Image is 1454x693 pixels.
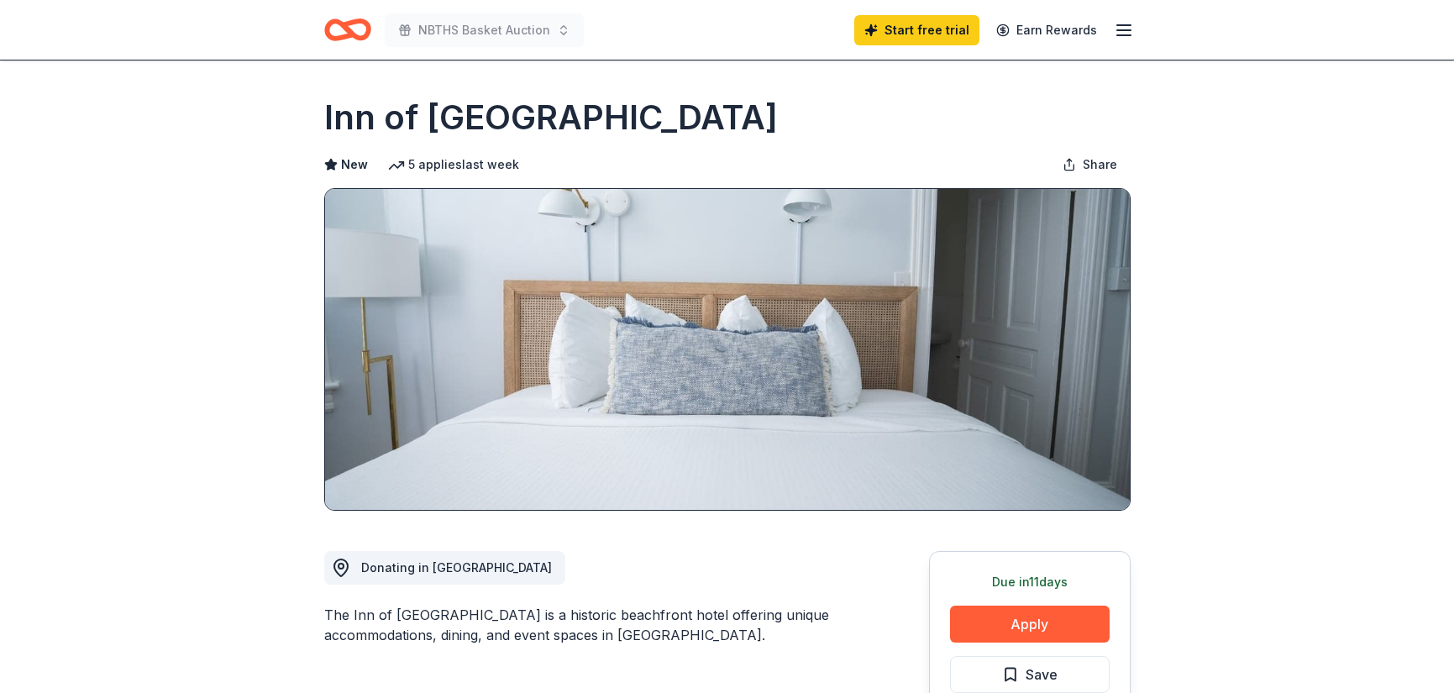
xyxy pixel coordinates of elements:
button: NBTHS Basket Auction [385,13,584,47]
span: New [341,155,368,175]
h1: Inn of [GEOGRAPHIC_DATA] [324,94,778,141]
button: Save [950,656,1110,693]
a: Start free trial [854,15,979,45]
div: Due in 11 days [950,572,1110,592]
span: Save [1026,664,1058,685]
img: Image for Inn of Cape May [325,189,1130,510]
span: Share [1083,155,1117,175]
div: 5 applies last week [388,155,519,175]
button: Apply [950,606,1110,643]
button: Share [1049,148,1131,181]
a: Home [324,10,371,50]
span: NBTHS Basket Auction [418,20,550,40]
span: Donating in [GEOGRAPHIC_DATA] [361,560,552,575]
div: The Inn of [GEOGRAPHIC_DATA] is a historic beachfront hotel offering unique accommodations, dinin... [324,605,848,645]
a: Earn Rewards [986,15,1107,45]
